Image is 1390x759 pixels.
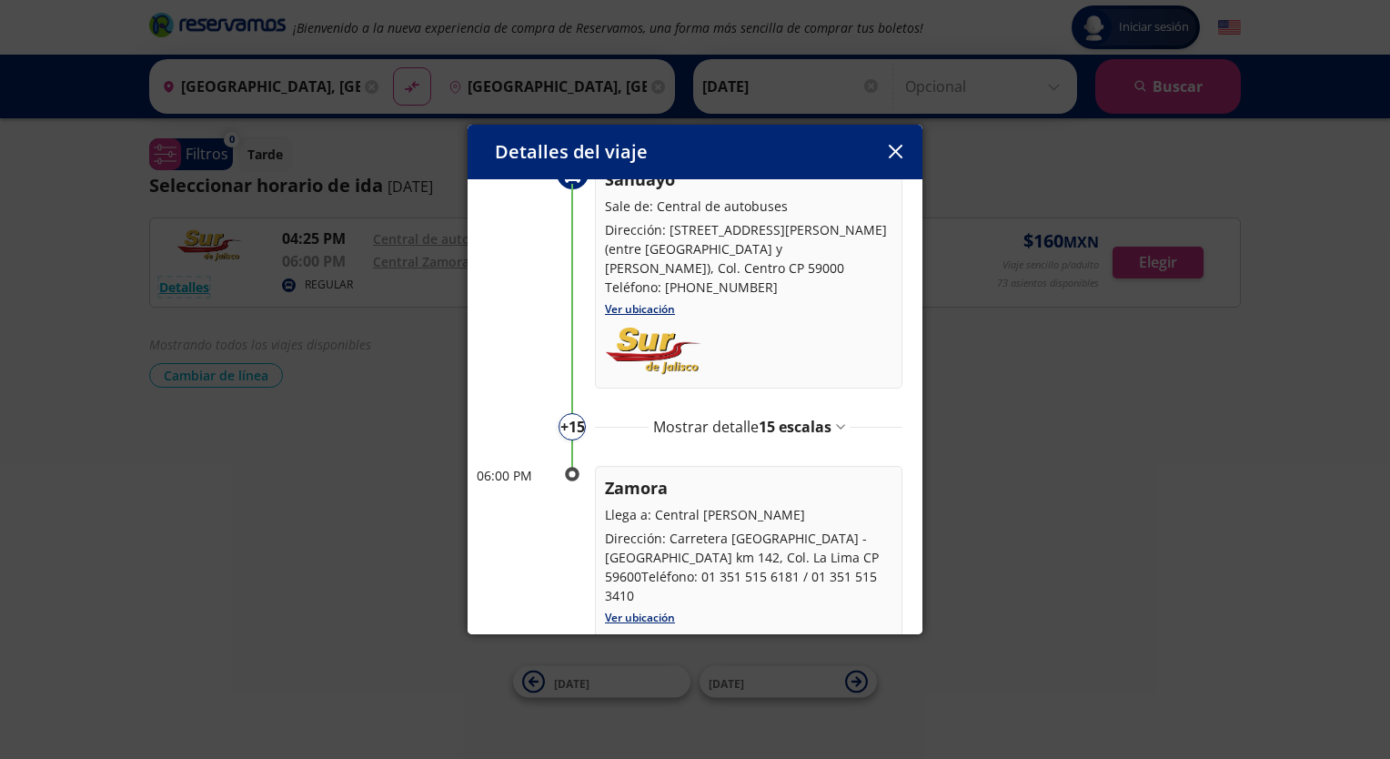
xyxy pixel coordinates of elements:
[495,138,648,166] p: Detalles del viaje
[605,220,892,297] p: Dirección: [STREET_ADDRESS][PERSON_NAME] (entre [GEOGRAPHIC_DATA] y [PERSON_NAME]), Col. Centro C...
[605,197,892,216] p: Sale de: Central de autobuses
[605,610,675,625] a: Ver ubicación
[605,476,892,501] p: Zamora
[560,416,585,438] p: + 15
[605,529,892,605] p: Dirección: Carretera [GEOGRAPHIC_DATA] - [GEOGRAPHIC_DATA] km 142, Col. La Lima CP 59600Teléfono:...
[477,466,549,485] p: 06:00 PM
[605,505,892,524] p: Llega a: Central [PERSON_NAME]
[605,324,702,379] img: uploads_2F1613975121036-sj2am4335tr-a63a548d1d5aa488999e4201dd4546c3_2Fsur-de-jalisco.png
[605,167,892,192] p: Sahuayo
[653,416,831,438] p: Mostrar detalle
[605,301,675,317] a: Ver ubicación
[653,416,845,438] button: Mostrar detalle15 escalas
[759,417,831,437] span: 15 escalas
